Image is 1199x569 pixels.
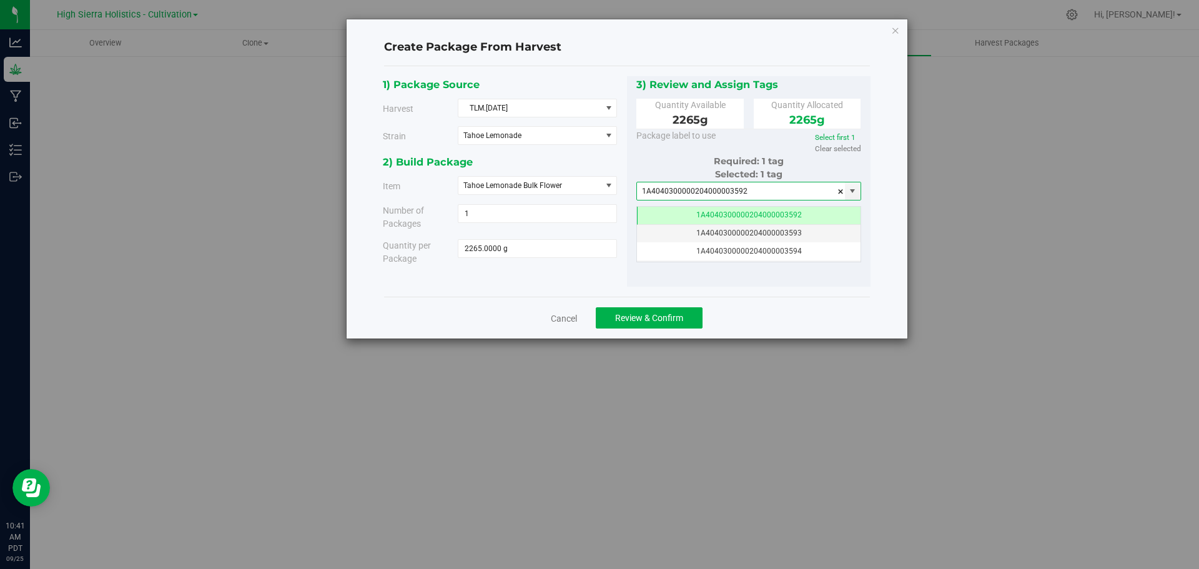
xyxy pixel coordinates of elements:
[601,127,616,144] span: select
[700,113,708,127] span: g
[383,182,400,192] span: Item
[771,100,843,110] span: Quantity Allocated
[817,113,825,127] span: g
[458,205,616,222] input: 1
[551,312,577,325] a: Cancel
[837,182,844,201] span: clear
[696,229,802,237] span: 1A4040300000204000003593
[383,240,431,264] span: Quantity per Package
[458,99,601,117] span: TLM.[DATE]
[383,104,413,114] span: Harvest
[636,78,778,91] span: 3) Review and Assign Tags
[383,156,473,168] span: 2) Build Package
[383,131,406,141] span: Strain
[463,181,562,190] span: Tahoe Lemonade Bulk Flower
[715,169,782,180] span: Selected: 1 tag
[789,113,825,127] span: 2265
[636,131,716,141] span: Package label to use
[655,100,726,110] span: Quantity Available
[696,210,802,219] span: 1A4040300000204000003592
[673,113,708,127] span: 2265
[637,182,846,200] input: Starting tag number
[601,99,616,117] span: select
[12,469,50,507] iframe: Resource center
[596,307,703,329] button: Review & Confirm
[601,177,616,194] span: select
[463,131,591,140] span: Tahoe Lemonade
[383,205,424,229] span: Number of Packages
[615,313,683,323] span: Review & Confirm
[815,133,856,142] a: Select first 1
[384,39,870,56] h4: Create Package From Harvest
[383,78,480,91] span: 1) Package Source
[845,182,861,200] span: select
[458,240,616,257] input: 2265.0000 g
[815,144,861,153] a: Clear selected
[714,156,784,167] span: Required: 1 tag
[696,247,802,255] span: 1A4040300000204000003594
